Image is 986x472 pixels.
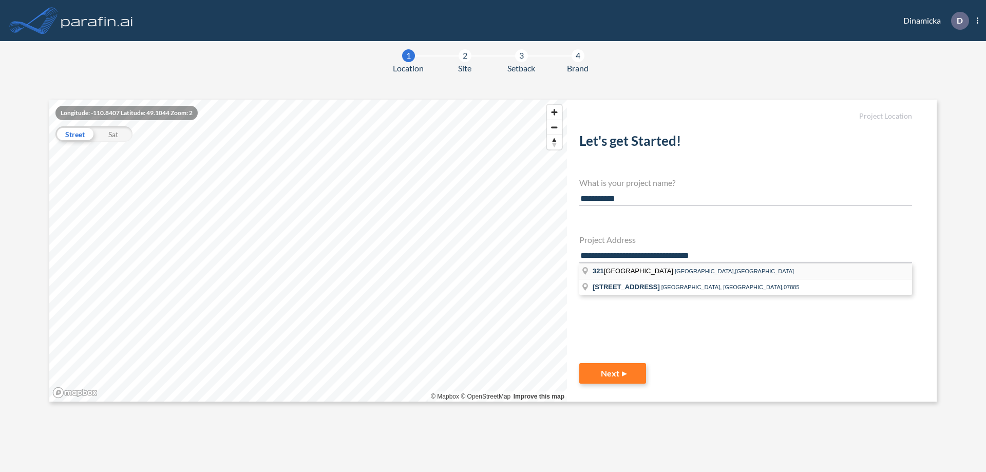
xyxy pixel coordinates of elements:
h4: What is your project name? [579,178,912,187]
button: Next [579,363,646,384]
p: D [957,16,963,25]
span: [GEOGRAPHIC_DATA], [GEOGRAPHIC_DATA],07885 [661,284,800,290]
div: 1 [402,49,415,62]
h5: Project Location [579,112,912,121]
div: 2 [459,49,471,62]
img: logo [59,10,135,31]
button: Zoom in [547,105,562,120]
span: Brand [567,62,589,74]
span: [GEOGRAPHIC_DATA],[GEOGRAPHIC_DATA] [675,268,794,274]
h2: Let's get Started! [579,133,912,153]
span: Setback [507,62,535,74]
span: 321 [593,267,604,275]
a: OpenStreetMap [461,393,510,400]
div: 3 [515,49,528,62]
h4: Project Address [579,235,912,244]
canvas: Map [49,100,567,402]
a: Mapbox [431,393,459,400]
div: Sat [94,126,132,142]
a: Improve this map [514,393,564,400]
a: Mapbox homepage [52,387,98,399]
span: Location [393,62,424,74]
div: Dinamicka [888,12,978,30]
div: 4 [572,49,584,62]
button: Reset bearing to north [547,135,562,149]
div: Longitude: -110.8407 Latitude: 49.1044 Zoom: 2 [55,106,198,120]
div: Street [55,126,94,142]
button: Zoom out [547,120,562,135]
span: [GEOGRAPHIC_DATA] [593,267,675,275]
span: [STREET_ADDRESS] [593,283,660,291]
span: Site [458,62,471,74]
